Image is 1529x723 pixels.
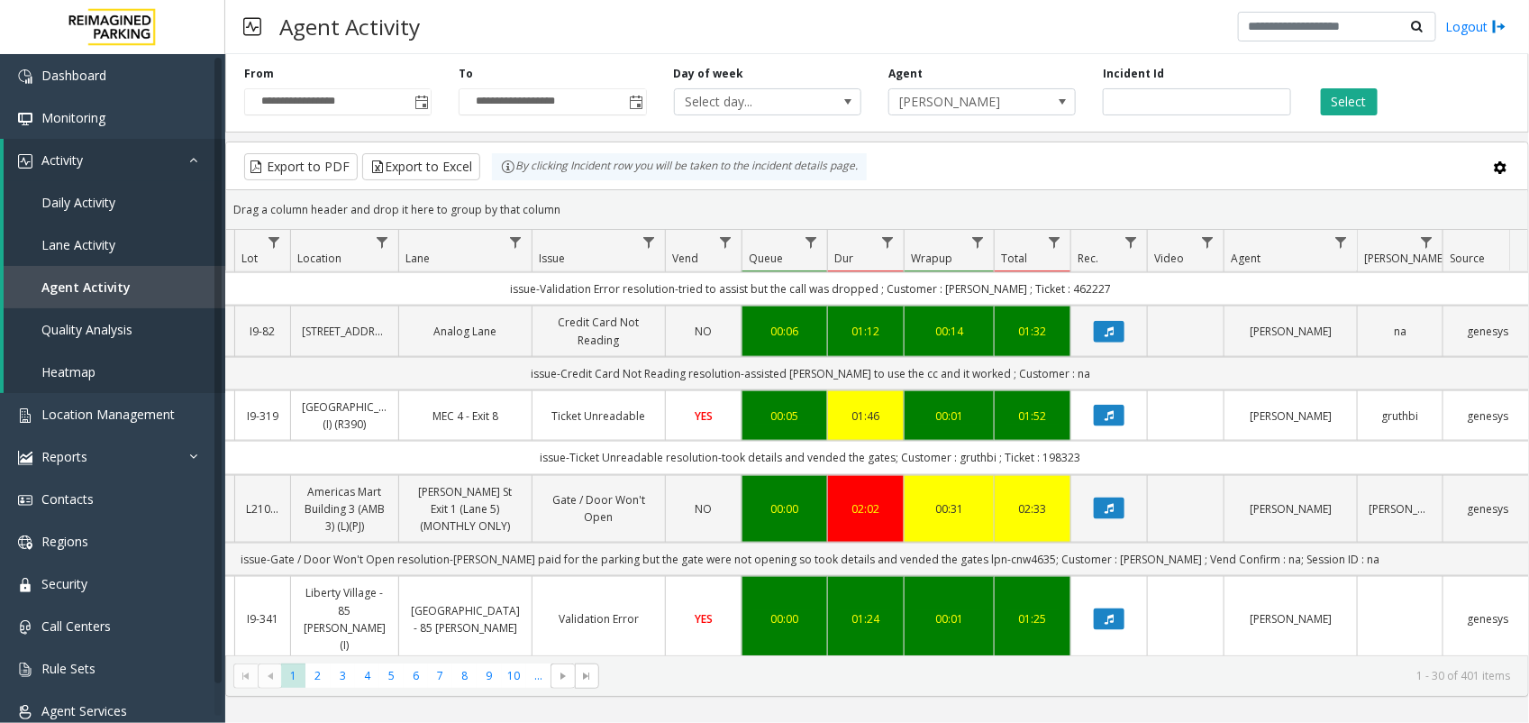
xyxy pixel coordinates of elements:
[1369,407,1432,425] a: gruthbi
[226,230,1528,655] div: Data table
[1006,407,1060,425] a: 01:52
[41,702,127,719] span: Agent Services
[405,251,430,266] span: Lane
[1505,230,1529,254] a: Source Filter Menu
[677,407,731,425] a: YES
[551,664,575,689] span: Go to the next page
[888,66,923,82] label: Agent
[41,194,115,211] span: Daily Activity
[305,664,330,688] span: Page 2
[637,230,661,254] a: Issue Filter Menu
[556,669,570,683] span: Go to the next page
[41,363,96,380] span: Heatmap
[41,448,87,465] span: Reports
[1492,17,1506,36] img: logout
[539,251,565,266] span: Issue
[18,578,32,592] img: 'icon'
[834,251,853,266] span: Dur
[695,611,713,627] span: YES
[1006,500,1060,517] a: 02:33
[839,323,893,340] a: 01:12
[799,230,824,254] a: Queue Filter Menu
[543,407,654,425] a: Ticket Unreadable
[1006,323,1060,340] a: 01:32
[714,230,738,254] a: Vend Filter Menu
[18,663,32,677] img: 'icon'
[753,407,816,425] a: 00:05
[915,500,983,517] a: 00:31
[696,501,713,517] span: NO
[246,610,279,627] a: I9-341
[262,230,287,254] a: Lot Filter Menu
[501,160,515,174] img: infoIcon.svg
[1006,610,1060,627] a: 01:25
[1078,251,1098,266] span: Rec.
[370,230,395,254] a: Location Filter Menu
[1329,230,1353,254] a: Agent Filter Menu
[1235,610,1346,627] a: [PERSON_NAME]
[1369,500,1432,517] a: [PERSON_NAME]
[677,500,731,517] a: NO
[18,493,32,508] img: 'icon'
[1119,230,1143,254] a: Rec. Filter Menu
[1196,230,1220,254] a: Video Filter Menu
[41,279,131,296] span: Agent Activity
[526,664,551,688] span: Page 11
[915,323,983,340] a: 00:14
[915,407,983,425] a: 00:01
[753,610,816,627] a: 00:00
[1042,230,1067,254] a: Total Filter Menu
[270,5,429,49] h3: Agent Activity
[580,669,595,683] span: Go to the last page
[696,324,713,339] span: NO
[41,109,105,126] span: Monitoring
[889,89,1038,114] span: [PERSON_NAME]
[753,500,816,517] a: 00:00
[41,618,111,635] span: Call Centers
[1445,17,1506,36] a: Logout
[18,705,32,719] img: 'icon'
[246,407,279,425] a: I9-319
[915,610,983,627] div: 00:01
[677,323,731,340] a: NO
[452,664,477,688] span: Page 8
[302,398,387,433] a: [GEOGRAPHIC_DATA] (I) (R390)
[281,664,305,688] span: Page 1
[411,89,431,114] span: Toggle popup
[1364,251,1446,266] span: [PERSON_NAME]
[410,407,521,425] a: MEC 4 - Exit 8
[839,407,893,425] a: 01:46
[4,181,225,224] a: Daily Activity
[4,266,225,308] a: Agent Activity
[302,323,387,340] a: [STREET_ADDRESS]
[610,668,1510,683] kendo-pager-info: 1 - 30 of 401 items
[4,224,225,266] a: Lane Activity
[243,5,261,49] img: pageIcon
[911,251,952,266] span: Wrapup
[41,406,175,423] span: Location Management
[502,664,526,688] span: Page 10
[966,230,990,254] a: Wrapup Filter Menu
[1235,500,1346,517] a: [PERSON_NAME]
[18,112,32,126] img: 'icon'
[1454,323,1522,340] a: genesys
[1454,500,1522,517] a: genesys
[839,610,893,627] a: 01:24
[428,664,452,688] span: Page 7
[4,351,225,393] a: Heatmap
[246,323,279,340] a: I9-82
[297,251,341,266] span: Location
[41,660,96,677] span: Rule Sets
[410,323,521,340] a: Analog Lane
[1231,251,1261,266] span: Agent
[41,151,83,169] span: Activity
[1415,230,1439,254] a: Parker Filter Menu
[1235,407,1346,425] a: [PERSON_NAME]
